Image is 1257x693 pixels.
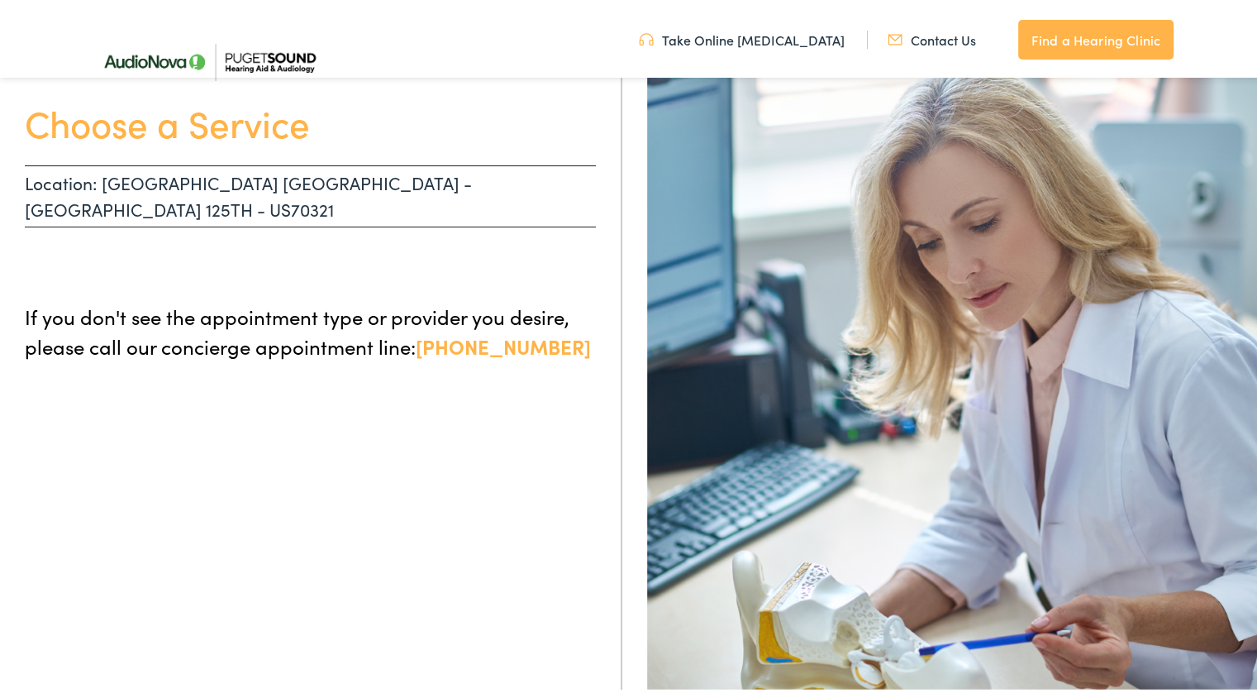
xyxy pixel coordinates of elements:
img: utility icon [888,27,902,45]
a: Contact Us [888,27,976,45]
a: Take Online [MEDICAL_DATA] [639,27,845,45]
p: Location: [GEOGRAPHIC_DATA] [GEOGRAPHIC_DATA] - [GEOGRAPHIC_DATA] 125TH - US70321 [25,162,596,224]
a: [PHONE_NUMBER] [416,329,591,356]
img: utility icon [639,27,654,45]
p: If you don't see the appointment type or provider you desire, please call our concierge appointme... [25,299,596,358]
h1: Choose a Service [25,98,596,141]
a: Find a Hearing Clinic [1018,17,1174,56]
